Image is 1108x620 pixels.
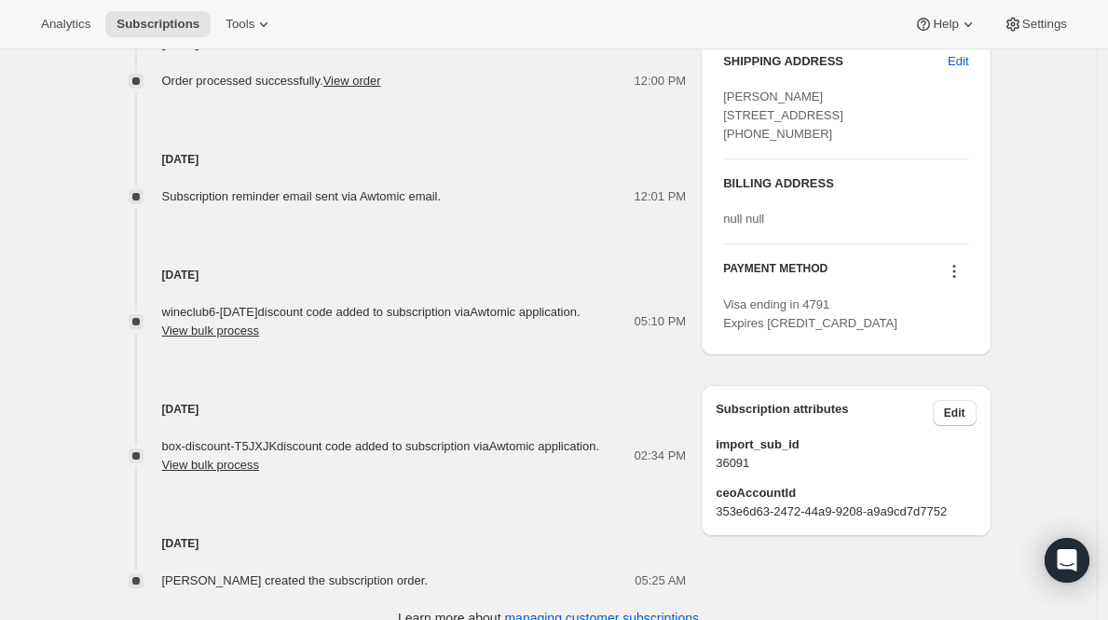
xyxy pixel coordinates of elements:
span: Settings [1022,17,1067,32]
button: Settings [992,11,1078,37]
h3: SHIPPING ADDRESS [723,52,948,71]
button: Tools [214,11,284,37]
span: 12:01 PM [635,187,687,206]
button: Help [903,11,988,37]
h3: Subscription attributes [716,400,933,426]
button: Edit [937,47,979,76]
h3: PAYMENT METHOD [723,261,828,286]
span: 12:00 PM [635,72,687,90]
button: View bulk process [162,324,260,338]
span: Edit [944,406,965,420]
span: [PERSON_NAME] [STREET_ADDRESS] [PHONE_NUMBER] [723,90,843,141]
h3: BILLING ADDRESS [723,174,968,193]
span: wineclub6-[DATE] discount code added to subscription via Awtomic application . [162,305,581,338]
span: import_sub_id [716,435,976,454]
span: Visa ending in 4791 Expires [CREDIT_CARD_DATA] [723,297,897,330]
h4: [DATE] [106,266,687,284]
span: Order processed successfully. [162,74,381,88]
span: 05:25 AM [635,572,686,590]
span: Subscriptions [116,17,199,32]
span: [PERSON_NAME] created the subscription order. [162,573,428,587]
span: Edit [948,52,968,71]
h4: [DATE] [106,534,687,553]
span: 05:10 PM [635,312,687,331]
span: Help [933,17,958,32]
span: Analytics [41,17,90,32]
span: Subscription reminder email sent via Awtomic email. [162,189,442,203]
span: 353e6d63-2472-44a9-9208-a9a9cd7d7752 [716,503,976,521]
button: Edit [933,400,977,426]
button: Analytics [30,11,102,37]
span: 02:34 PM [635,447,687,465]
h4: [DATE] [106,400,687,419]
span: box-discount-T5JXJK discount code added to subscription via Awtomic application . [162,439,600,472]
div: Open Intercom Messenger [1045,538,1089,583]
button: Subscriptions [105,11,211,37]
span: 36091 [716,454,976,473]
a: View order [323,74,381,88]
span: Tools [226,17,254,32]
h4: [DATE] [106,150,687,169]
button: View bulk process [162,458,260,472]
span: ceoAccountId [716,484,976,503]
span: null null [723,212,764,226]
